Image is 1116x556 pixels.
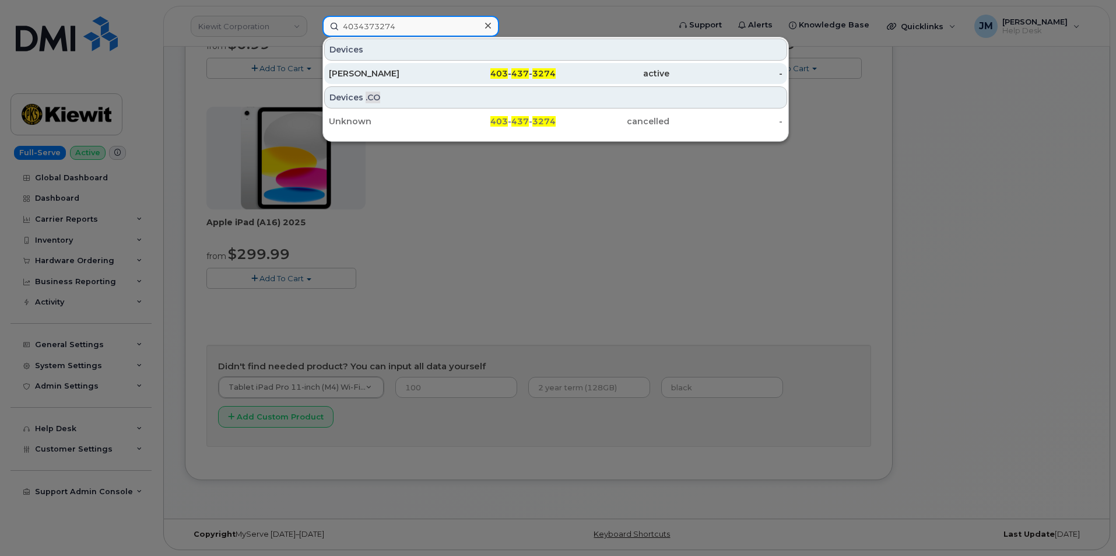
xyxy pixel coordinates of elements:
span: 403 [490,68,508,79]
div: - - [443,68,556,79]
span: 437 [511,116,529,127]
input: Find something... [322,16,499,37]
a: [PERSON_NAME]403-437-3274active- [324,63,787,84]
span: .CO [366,92,380,103]
div: - [669,116,783,127]
div: [PERSON_NAME] [329,68,443,79]
div: cancelled [556,116,669,127]
span: 437 [511,68,529,79]
div: Devices [324,39,787,61]
div: active [556,68,669,79]
a: Unknown403-437-3274cancelled- [324,111,787,132]
span: 3274 [532,68,556,79]
div: - [669,68,783,79]
div: - - [443,116,556,127]
div: Unknown [329,116,443,127]
span: 3274 [532,116,556,127]
iframe: Messenger Launcher [1065,505,1107,547]
div: Devices [324,86,787,109]
span: 403 [490,116,508,127]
